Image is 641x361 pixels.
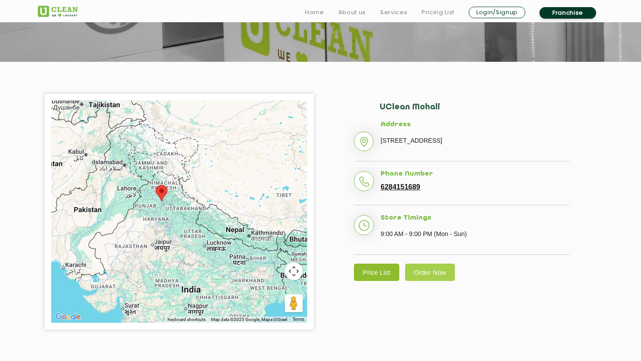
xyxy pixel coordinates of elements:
[540,7,596,19] a: Franchise
[380,103,570,121] h2: UClean Mohali
[305,7,324,18] a: Home
[167,317,206,323] button: Keyboard shortcuts
[53,311,83,323] img: Google
[422,7,454,18] a: Pricing List
[381,183,420,191] a: 6284151689
[381,227,570,241] p: 9:00 AM - 9:00 PM (Mon - Sun)
[380,7,407,18] a: Services
[381,134,570,147] p: [STREET_ADDRESS]
[292,317,304,323] a: Terms
[211,317,287,322] span: Map data ©2025 Google, Mapa GISrael
[405,264,455,281] a: Order Now
[285,294,303,312] button: Drag Pegman onto the map to open Street View
[381,170,570,178] h5: Phone Number
[53,311,83,323] a: Open this area in Google Maps (opens a new window)
[285,262,303,280] button: Map camera controls
[381,121,570,129] h5: Address
[338,7,366,18] a: About us
[354,264,399,281] a: Price List
[381,214,570,222] h5: Store Timings
[38,6,78,17] img: UClean Laundry and Dry Cleaning
[469,7,525,18] a: Login/Signup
